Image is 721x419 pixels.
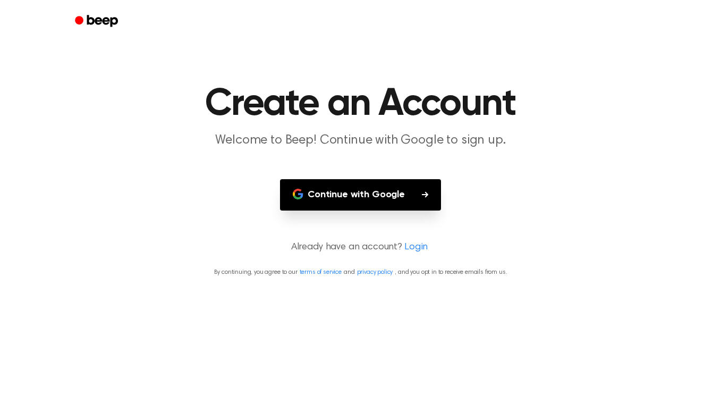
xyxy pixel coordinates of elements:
button: Continue with Google [280,179,441,211]
p: Already have an account? [13,240,708,255]
a: privacy policy [357,269,393,275]
a: Beep [67,11,128,32]
h1: Create an Account [89,85,633,123]
p: By continuing, you agree to our and , and you opt in to receive emails from us. [13,267,708,277]
a: Login [404,240,428,255]
p: Welcome to Beep! Continue with Google to sign up. [157,132,565,149]
a: terms of service [300,269,342,275]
